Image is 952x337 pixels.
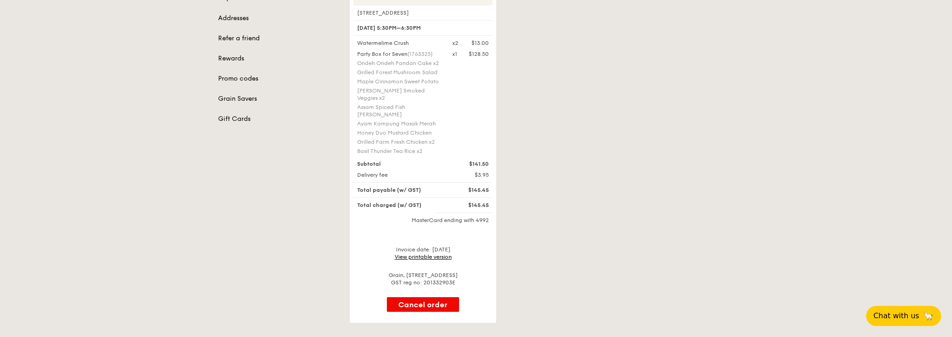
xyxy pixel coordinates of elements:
[357,69,441,76] div: Grilled Forest Mushroom Salad
[395,254,452,260] a: View printable version
[357,103,441,118] div: Assam Spiced Fish [PERSON_NAME]
[218,94,339,103] a: Grain Savers
[447,171,494,179] div: $3.95
[218,74,339,83] a: Promo codes
[447,201,494,209] div: $145.45
[218,14,339,23] a: Addresses
[469,50,489,58] div: $128.50
[407,51,433,57] span: (1763325)
[357,120,441,127] div: Ayam Kampung Masak Merah
[357,147,441,155] div: Basil Thunder Tea Rice x2
[218,114,339,124] a: Gift Cards
[353,20,492,36] div: [DATE] 5:30PM–6:30PM
[353,246,492,261] div: Invoice date: [DATE]
[357,60,441,67] div: Ondeh Ondeh Pandan Cake x2
[471,39,489,47] div: $13.00
[352,201,447,209] div: Total charged (w/ GST)
[353,272,492,286] div: Grain, [STREET_ADDRESS] GST reg no: 201332903E
[873,310,919,321] span: Chat with us
[218,54,339,63] a: Rewards
[353,9,492,16] div: [STREET_ADDRESS]
[352,160,447,168] div: Subtotal
[923,310,934,321] span: 🦙
[357,50,441,58] div: Party Box for Seven
[447,186,494,194] div: $145.45
[452,50,457,58] div: x1
[357,129,441,136] div: Honey Duo Mustard Chicken
[352,39,447,47] div: Watermelime Crush
[353,217,492,224] div: MasterCard ending with 4992
[352,171,447,179] div: Delivery fee
[357,87,441,102] div: [PERSON_NAME] Smoked Veggies x2
[866,306,941,326] button: Chat with us🦙
[357,78,441,85] div: Maple Cinnamon Sweet Potato
[447,160,494,168] div: $141.50
[452,39,458,47] div: x2
[218,34,339,43] a: Refer a friend
[357,138,441,146] div: Grilled Farm Fresh Chicken x2
[357,187,421,193] span: Total payable (w/ GST)
[387,297,459,312] button: Cancel order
